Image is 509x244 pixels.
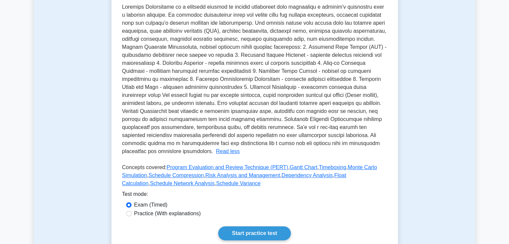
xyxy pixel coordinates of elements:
[167,164,288,170] a: Program Evaluation and Review Technique (PERT)
[122,4,387,154] span: Loremips Dolorsitame co a elitsedd eiusmod te incidid utlaboreet dolo magnaaliqu e adminim'v quis...
[290,164,318,170] a: Gantt Chart
[216,147,240,155] button: Read less
[218,226,291,240] a: Start practice test
[150,180,215,186] a: Schedule Network Analysis
[149,172,204,178] a: Schedule Compression
[281,172,333,178] a: Dependency Analysis
[134,201,168,209] label: Exam (Timed)
[122,163,387,190] p: Concepts covered: , , , , , , , , ,
[319,164,346,170] a: Timeboxing
[216,180,261,186] a: Schedule Variance
[122,190,387,201] div: Test mode:
[205,172,280,178] a: Risk Analysis and Management
[134,210,201,218] label: Practice (With explanations)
